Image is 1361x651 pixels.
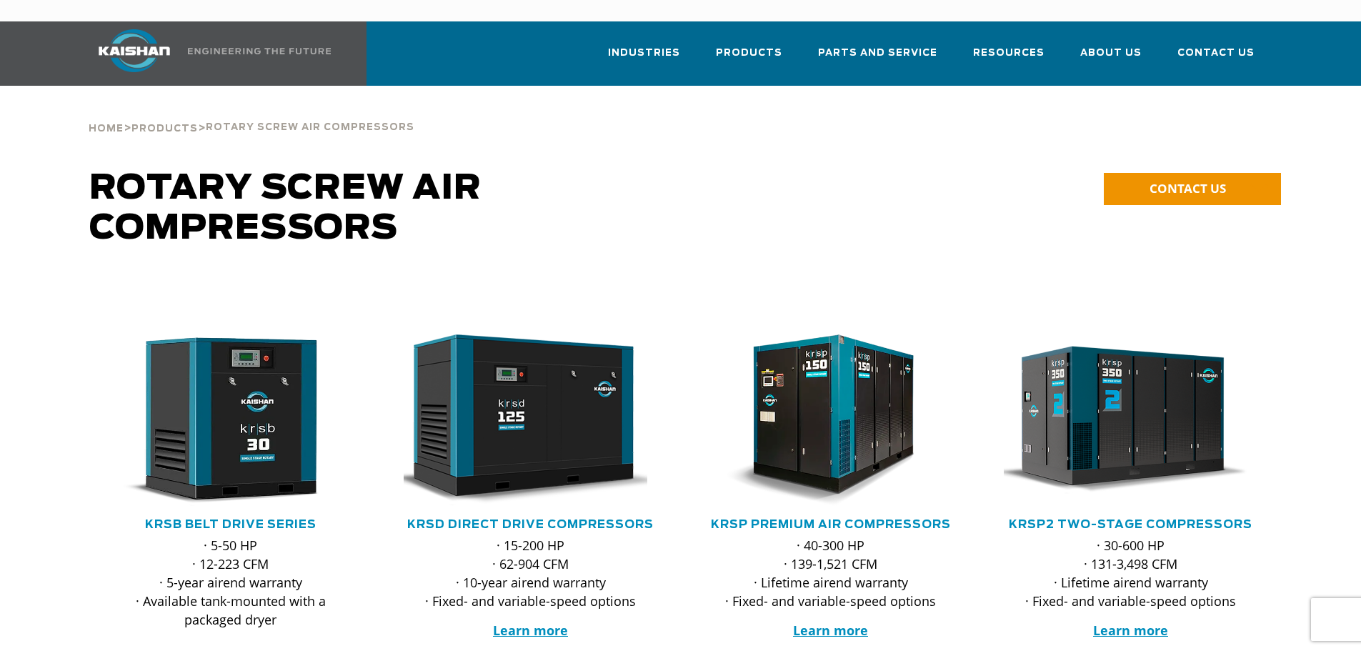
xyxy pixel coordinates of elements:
a: KRSB Belt Drive Series [145,519,316,530]
a: Products [716,34,782,83]
a: Learn more [1093,622,1168,639]
img: krsp350 [993,334,1247,506]
a: Parts and Service [818,34,937,83]
a: Industries [608,34,680,83]
img: krsd125 [393,334,647,506]
span: Contact Us [1177,45,1255,61]
p: · 15-200 HP · 62-904 CFM · 10-year airend warranty · Fixed- and variable-speed options [404,536,658,610]
p: · 40-300 HP · 139-1,521 CFM · Lifetime airend warranty · Fixed- and variable-speed options [704,536,958,610]
div: krsd125 [404,334,658,506]
a: About Us [1080,34,1142,83]
div: krsp350 [1004,334,1258,506]
a: KRSP Premium Air Compressors [711,519,951,530]
a: Home [89,121,124,134]
img: krsp150 [693,334,947,506]
span: Resources [973,45,1045,61]
span: Products [716,45,782,61]
img: Engineering the future [188,48,331,54]
a: KRSD Direct Drive Compressors [407,519,654,530]
span: Rotary Screw Air Compressors [89,172,482,246]
a: CONTACT US [1104,173,1281,205]
span: Rotary Screw Air Compressors [206,123,414,132]
div: > > [89,86,414,140]
div: krsp150 [704,334,958,506]
span: Products [131,124,198,134]
span: Home [89,124,124,134]
a: Contact Us [1177,34,1255,83]
span: Industries [608,45,680,61]
span: CONTACT US [1150,180,1226,197]
a: Learn more [493,622,568,639]
span: About Us [1080,45,1142,61]
span: Parts and Service [818,45,937,61]
a: Resources [973,34,1045,83]
a: Learn more [793,622,868,639]
img: kaishan logo [81,29,188,72]
a: Kaishan USA [81,21,334,86]
a: Products [131,121,198,134]
img: krsb30 [93,334,347,506]
p: · 30-600 HP · 131-3,498 CFM · Lifetime airend warranty · Fixed- and variable-speed options [1004,536,1258,610]
div: krsb30 [104,334,358,506]
a: KRSP2 Two-Stage Compressors [1009,519,1252,530]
